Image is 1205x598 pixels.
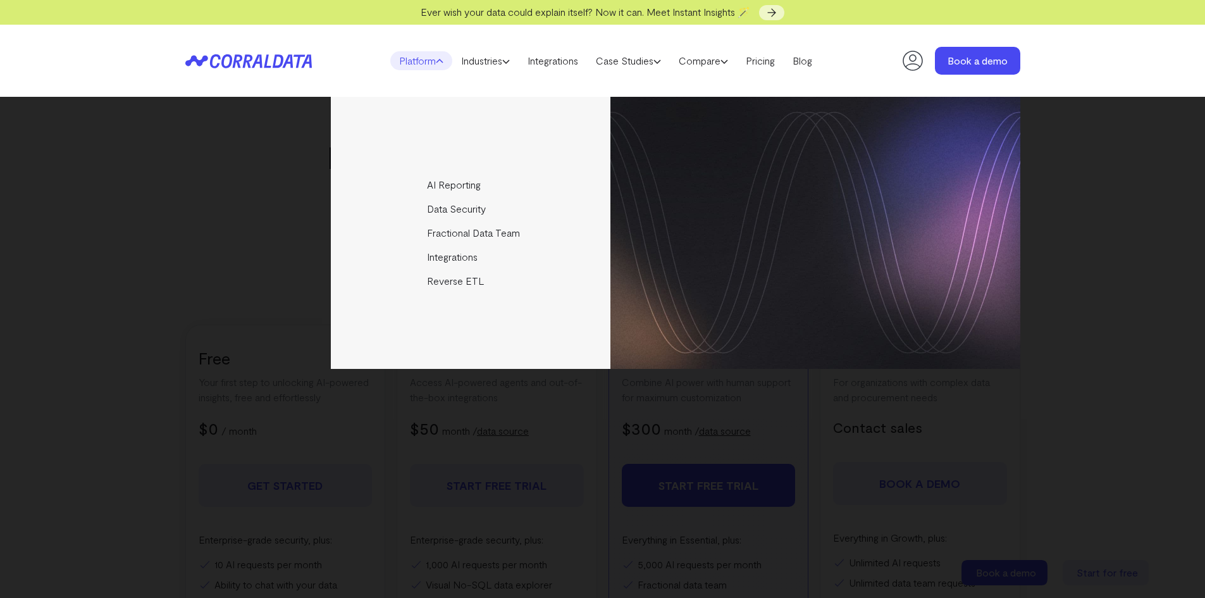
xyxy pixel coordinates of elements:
a: Fractional Data Team [331,221,612,245]
a: Platform [390,51,452,70]
a: Book a demo [935,47,1020,75]
span: Ever wish your data could explain itself? Now it can. Meet Instant Insights 🪄 [421,6,750,18]
a: Data Security [331,197,612,221]
a: Blog [784,51,821,70]
a: Industries [452,51,519,70]
a: Case Studies [587,51,670,70]
a: Reverse ETL [331,269,612,293]
a: AI Reporting [331,173,612,197]
a: Pricing [737,51,784,70]
a: Compare [670,51,737,70]
a: Integrations [331,245,612,269]
a: Integrations [519,51,587,70]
